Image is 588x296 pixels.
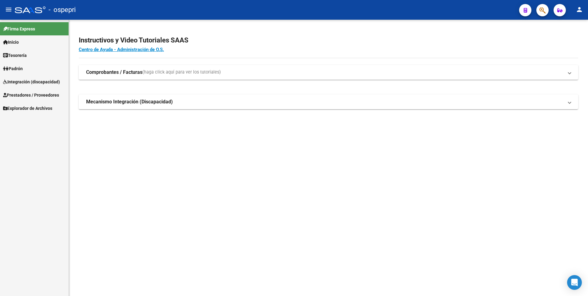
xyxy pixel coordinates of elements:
[567,275,582,290] div: Open Intercom Messenger
[3,65,23,72] span: Padrón
[79,94,578,109] mat-expansion-panel-header: Mecanismo Integración (Discapacidad)
[79,47,164,52] a: Centro de Ayuda - Administración de O.S.
[3,52,27,59] span: Tesorería
[86,98,173,105] strong: Mecanismo Integración (Discapacidad)
[79,65,578,80] mat-expansion-panel-header: Comprobantes / Facturas(haga click aquí para ver los tutoriales)
[3,78,60,85] span: Integración (discapacidad)
[49,3,76,17] span: - ospepri
[142,69,221,76] span: (haga click aquí para ver los tutoriales)
[3,92,59,98] span: Prestadores / Proveedores
[3,105,52,112] span: Explorador de Archivos
[3,26,35,32] span: Firma Express
[79,34,578,46] h2: Instructivos y Video Tutoriales SAAS
[576,6,583,13] mat-icon: person
[5,6,12,13] mat-icon: menu
[86,69,142,76] strong: Comprobantes / Facturas
[3,39,19,46] span: Inicio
